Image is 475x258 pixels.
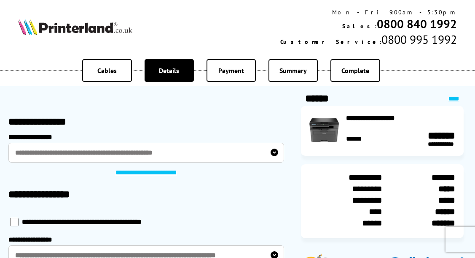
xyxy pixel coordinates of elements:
[341,66,369,75] span: Complete
[18,19,132,35] img: Printerland Logo
[342,22,377,30] span: Sales:
[377,16,457,32] a: 0800 840 1992
[159,66,179,75] span: Details
[279,66,307,75] span: Summary
[218,66,244,75] span: Payment
[280,38,381,46] span: Customer Service:
[280,8,457,16] div: Mon - Fri 9:00am - 5:30pm
[381,32,457,47] span: 0800 995 1992
[97,66,117,75] span: Cables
